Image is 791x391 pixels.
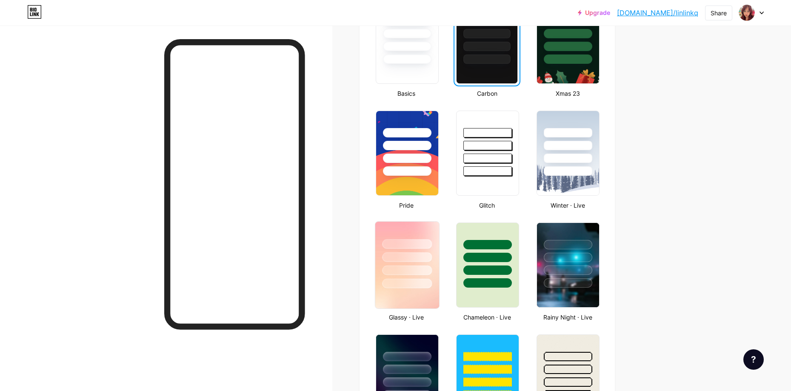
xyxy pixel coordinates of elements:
div: Share [711,9,727,17]
div: Glitch [454,201,520,210]
div: Glassy · Live [373,313,440,322]
div: Rainy Night · Live [534,313,601,322]
img: glassmorphism.jpg [375,222,439,308]
div: Carbon [454,89,520,98]
a: [DOMAIN_NAME]/linlinkq [617,8,698,18]
div: Chameleon · Live [454,313,520,322]
div: Winter · Live [534,201,601,210]
img: Lin Lin (KQ-So1sonla) [739,5,755,21]
div: Xmas 23 [534,89,601,98]
div: Pride [373,201,440,210]
div: Basics [373,89,440,98]
a: Upgrade [578,9,610,16]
